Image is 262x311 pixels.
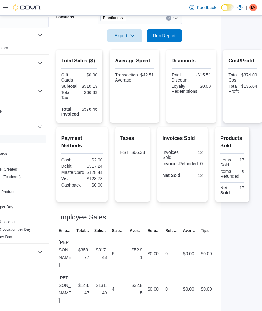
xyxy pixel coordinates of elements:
button: Remove Brantford from selection in this group [120,16,123,20]
h2: Average Spent [115,57,154,65]
div: 0 [165,285,168,293]
input: Dark Mode [221,4,234,11]
span: Sales ($) [94,228,107,233]
span: Feedback [197,4,216,11]
div: Visa [61,176,81,181]
div: 6 [112,250,115,257]
div: $128.44 [87,170,103,175]
div: $0.00 [183,285,194,293]
div: $576.46 [82,107,98,112]
div: -$15.51 [192,72,211,77]
h2: Total Sales ($) [61,57,97,65]
h2: Cost/Profit [228,57,257,65]
div: $510.13 [80,84,97,89]
div: [PERSON_NAME] [56,236,74,271]
div: $0.00 [148,250,159,257]
div: $66.33 [132,150,145,155]
div: 12 [184,150,203,155]
div: $131.40 [94,282,107,297]
div: Cash [61,157,81,162]
button: Run Report [147,29,182,42]
h2: Invoices Sold [162,134,203,142]
span: Refunds (#) [165,228,178,233]
h2: Discounts [172,57,211,65]
div: 4 [112,285,115,293]
div: Total Tax [61,90,78,100]
span: Average Sale [130,228,143,233]
span: LV [251,4,255,11]
div: [PERSON_NAME] [56,271,74,307]
div: $0.00 [148,285,159,293]
div: $32.85 [130,282,143,297]
div: $0.00 [80,72,97,77]
div: 0 [242,169,244,174]
img: Cova [13,4,41,11]
h2: Payment Methods [61,134,103,150]
div: HST [120,150,129,155]
div: $358.77 [76,246,89,261]
div: $0.00 [201,250,212,257]
div: Gift Cards [61,72,78,82]
div: Lori Vape [249,4,257,11]
div: $374.09 [241,72,257,77]
div: Total Cost [228,72,239,82]
button: Clear input [166,16,171,21]
div: Total Profit [228,84,239,94]
p: | [246,4,247,11]
span: Run Report [153,33,176,39]
div: $0.00 [183,250,194,257]
span: Brantford [103,15,118,21]
div: $148.47 [76,282,89,297]
label: Locations [56,14,74,19]
div: $52.91 [130,246,143,261]
div: $42.51 [140,72,154,77]
button: Export [107,29,142,42]
div: $317.48 [94,246,107,261]
span: Refunds ($) [148,228,161,233]
div: Cashback [61,182,81,187]
h2: Taxes [120,134,145,142]
div: 17 [234,185,244,190]
button: Open list of options [173,16,178,21]
h2: Products Sold [220,134,244,150]
div: MasterCard [61,170,84,175]
div: $317.24 [83,164,103,169]
span: Total Invoiced [76,228,89,233]
span: Sales (#) [112,228,125,233]
strong: Total Invoiced [61,107,79,117]
span: Employee [59,228,72,233]
button: Products [36,87,44,95]
div: 12 [184,173,203,178]
div: Debit [61,164,81,169]
div: Invoices Sold [162,150,181,160]
div: Items Refunded [220,169,239,179]
div: Total Discount [172,72,190,82]
div: Subtotal [61,84,78,89]
span: Average Refund [183,228,196,233]
a: Feedback [187,1,219,14]
div: $2.00 [83,157,103,162]
div: Transaction Average [115,72,138,82]
span: Brantford [100,14,126,21]
div: Loyalty Redemptions [172,84,198,94]
div: $0.00 [200,84,211,89]
div: InvoicesRefunded [162,161,198,166]
div: $0.00 [83,182,102,187]
strong: Net Sold [220,185,230,195]
div: 17 [234,157,244,162]
div: 0 [200,161,203,166]
div: $0.00 [201,285,212,293]
div: 0 [165,250,168,257]
span: Export [111,29,139,42]
div: $66.33 [80,90,97,95]
h3: Employee Sales [56,213,106,221]
span: Tips [201,228,208,233]
div: $136.04 [241,84,257,89]
div: $128.78 [83,176,103,181]
div: Items Sold [220,157,231,167]
strong: Net Sold [162,173,180,178]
